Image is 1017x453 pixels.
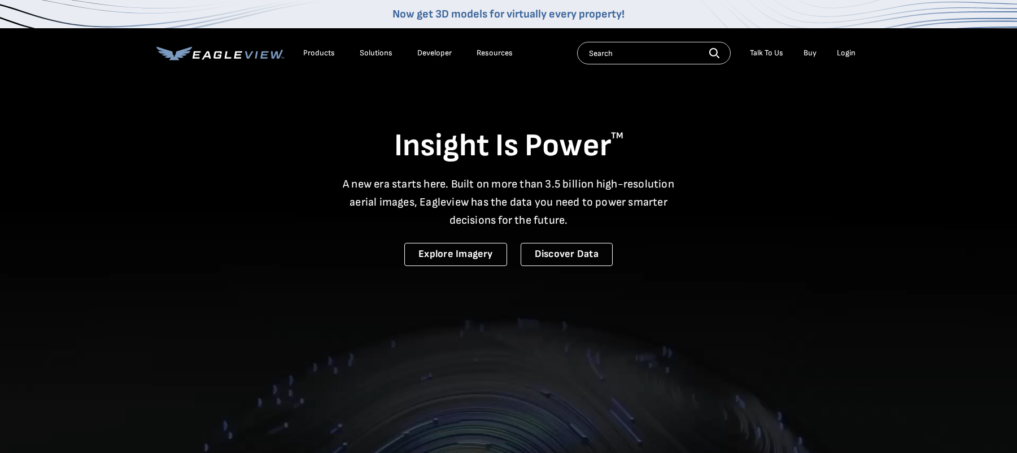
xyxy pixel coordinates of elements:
p: A new era starts here. Built on more than 3.5 billion high-resolution aerial images, Eagleview ha... [336,175,682,229]
input: Search [577,42,731,64]
a: Developer [417,48,452,58]
div: Solutions [360,48,392,58]
div: Products [303,48,335,58]
a: Buy [804,48,817,58]
a: Discover Data [521,243,613,266]
div: Talk To Us [750,48,783,58]
div: Login [837,48,855,58]
h1: Insight Is Power [156,127,861,166]
sup: TM [611,130,623,141]
a: Now get 3D models for virtually every property! [392,7,625,21]
div: Resources [477,48,513,58]
a: Explore Imagery [404,243,507,266]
